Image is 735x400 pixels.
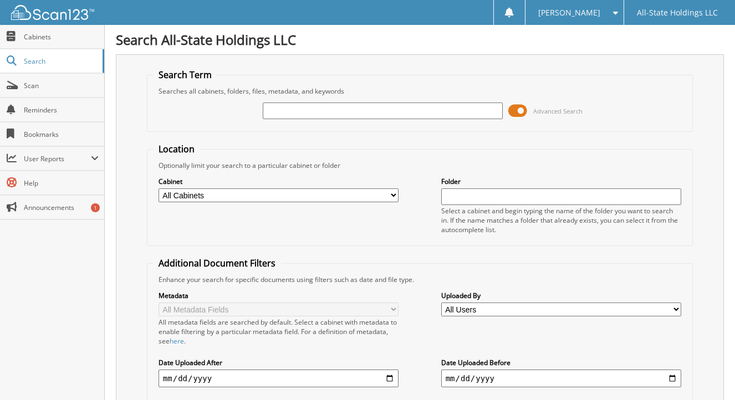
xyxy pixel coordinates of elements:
img: scan123-logo-white.svg [11,5,94,20]
span: Search [24,57,97,66]
legend: Location [153,143,200,155]
input: start [159,370,399,387]
legend: Additional Document Filters [153,257,281,269]
span: [PERSON_NAME] [538,9,600,16]
label: Cabinet [159,177,399,186]
div: Enhance your search for specific documents using filters such as date and file type. [153,275,687,284]
span: Cabinets [24,32,99,42]
label: Metadata [159,291,399,300]
span: Advanced Search [533,107,583,115]
legend: Search Term [153,69,217,81]
span: Help [24,178,99,188]
span: Scan [24,81,99,90]
div: Select a cabinet and begin typing the name of the folder you want to search in. If the name match... [441,206,681,234]
label: Folder [441,177,681,186]
label: Date Uploaded Before [441,358,681,367]
span: All-State Holdings LLC [637,9,718,16]
span: Reminders [24,105,99,115]
div: All metadata fields are searched by default. Select a cabinet with metadata to enable filtering b... [159,317,399,346]
div: Searches all cabinets, folders, files, metadata, and keywords [153,86,687,96]
span: Announcements [24,203,99,212]
span: User Reports [24,154,91,163]
div: Optionally limit your search to a particular cabinet or folder [153,161,687,170]
label: Uploaded By [441,291,681,300]
input: end [441,370,681,387]
div: 1 [91,203,100,212]
a: here [170,336,184,346]
label: Date Uploaded After [159,358,399,367]
h1: Search All-State Holdings LLC [116,30,724,49]
span: Bookmarks [24,130,99,139]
